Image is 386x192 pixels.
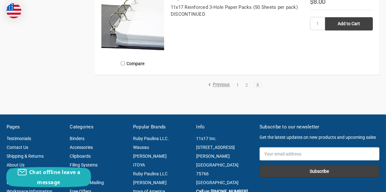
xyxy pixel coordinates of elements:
h5: Categories [70,123,127,131]
a: 2 [243,83,250,87]
span: Chat offline leave a message [29,169,81,186]
a: Ruby Paulina LLC. [133,136,169,141]
a: 1 [234,83,241,87]
address: 11x17 Inc. [STREET_ADDRESS][PERSON_NAME] [GEOGRAPHIC_DATA] 75766 [GEOGRAPHIC_DATA] [196,134,253,187]
a: Clipboards [70,154,91,159]
a: [PERSON_NAME] [133,154,167,159]
input: Compare [121,61,125,65]
a: Shipping & Returns [7,154,44,159]
a: Binders [70,136,85,141]
h5: Popular Brands [133,123,190,131]
input: Your email address [260,147,379,161]
a: [PERSON_NAME] [133,180,167,185]
a: Testimonials [7,136,31,141]
a: Wausau [133,145,149,150]
a: Ruby Paulina LLC [133,171,168,176]
a: About Us [7,162,24,167]
a: ITOYA [133,162,145,167]
a: 11x17 Reinforced 3-Hole Paper Packs (50 Sheets per pack) DISCONTINUED [171,4,298,17]
label: Compare [101,58,164,69]
input: Subscribe [260,165,379,178]
a: 3 [254,83,261,87]
a: Previous [208,82,232,88]
h5: Info [196,123,253,131]
h5: Pages [7,123,63,131]
a: Contact Us [7,145,28,150]
p: Get the latest updates on new products and upcoming sales [260,134,379,141]
input: Add to Cart [325,17,373,31]
iframe: Google Customer Reviews [334,175,386,192]
a: Filing Systems [70,162,98,167]
img: duty and tax information for United States [6,3,21,18]
button: Chat offline leave a message [6,167,91,187]
a: Accessories [70,145,93,150]
h5: Subscribe to our newsletter [260,123,379,131]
